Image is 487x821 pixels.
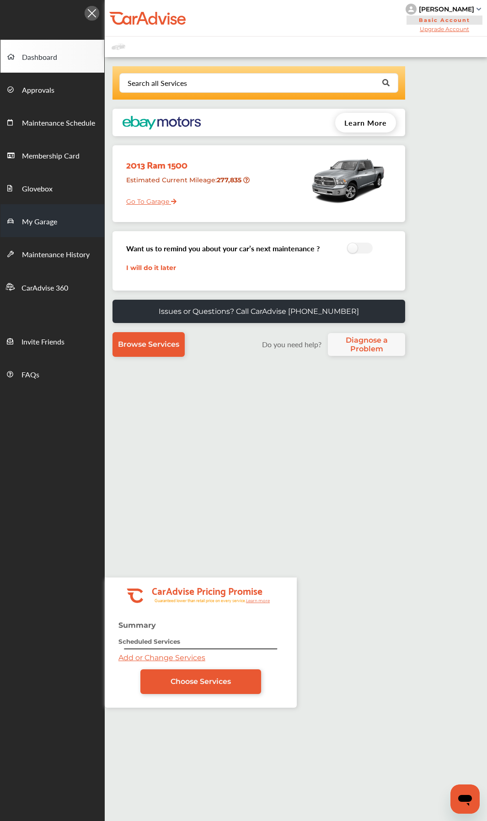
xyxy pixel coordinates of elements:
[112,300,405,323] a: Issues or Questions? Call CarAdvise [PHONE_NUMBER]
[152,582,262,599] tspan: CarAdvise Pricing Promise
[332,336,401,353] span: Diagnose a Problem
[155,598,246,604] tspan: Guaranteed lower than retail price on every service.
[309,150,387,209] img: mobile_8647_st0640_046.jpg
[22,183,53,195] span: Glovebox
[126,264,176,272] a: I will do it later
[22,150,80,162] span: Membership Card
[344,117,387,128] span: Learn More
[22,52,57,64] span: Dashboard
[406,26,483,32] span: Upgrade Account
[0,73,104,106] a: Approvals
[22,216,57,228] span: My Garage
[0,40,104,73] a: Dashboard
[112,332,185,357] a: Browse Services
[217,176,243,184] strong: 277,835
[0,171,104,204] a: Glovebox
[128,79,187,87] div: Search all Services
[0,204,104,237] a: My Garage
[119,150,253,172] div: 2013 Ram 1500
[126,243,320,254] h3: Want us to remind you about your car’s next maintenance ?
[112,41,125,53] img: placeholder_car.fcab19be.svg
[0,106,104,138] a: Maintenance Schedule
[119,191,177,208] a: Go To Garage
[257,339,326,350] label: Do you need help?
[21,336,64,348] span: Invite Friends
[119,172,253,196] div: Estimated Current Mileage :
[159,307,359,316] p: Issues or Questions? Call CarAdvise [PHONE_NUMBER]
[407,16,482,25] span: Basic Account
[406,4,417,15] img: knH8PDtVvWoAbQRylUukY18CTiRevjo20fAtgn5MLBQj4uumYvk2MzTtcAIzfGAtb1XOLVMAvhLuqoNAbL4reqehy0jehNKdM...
[22,85,54,96] span: Approvals
[22,249,90,261] span: Maintenance History
[118,638,180,645] strong: Scheduled Services
[118,621,156,630] strong: Summary
[140,669,261,694] a: Choose Services
[118,653,205,662] a: Add or Change Services
[171,677,231,686] span: Choose Services
[0,237,104,270] a: Maintenance History
[476,8,481,11] img: sCxJUJ+qAmfqhQGDUl18vwLg4ZYJ6CxN7XmbOMBAAAAAElFTkSuQmCC
[118,340,179,349] span: Browse Services
[85,6,99,21] img: Icon.5fd9dcc7.svg
[450,784,480,814] iframe: Button to launch messaging window
[246,598,270,603] tspan: Learn more
[21,282,68,294] span: CarAdvise 360
[0,138,104,171] a: Membership Card
[21,369,39,381] span: FAQs
[419,5,474,13] div: [PERSON_NAME]
[328,333,405,356] a: Diagnose a Problem
[22,117,95,129] span: Maintenance Schedule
